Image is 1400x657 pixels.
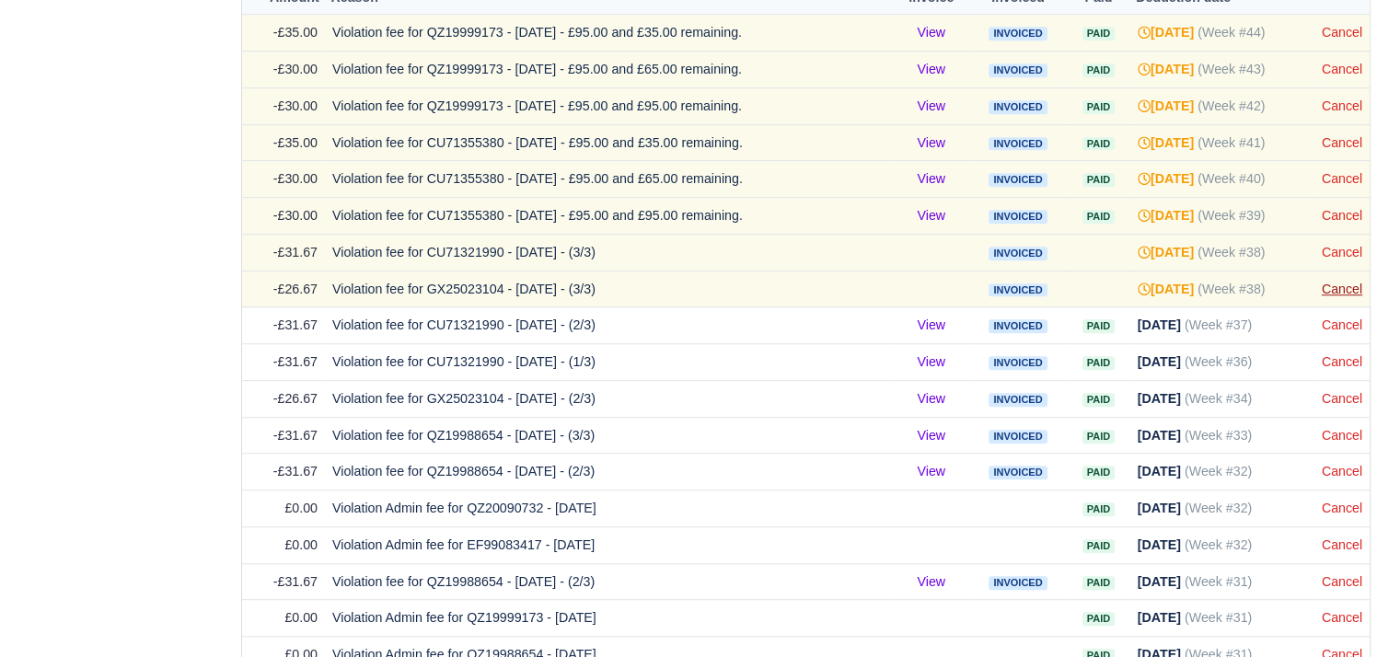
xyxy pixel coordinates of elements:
[989,100,1047,114] span: Invoiced
[1185,354,1252,369] span: (Week #36)
[325,454,893,490] td: Violation fee for QZ19988654 - [DATE] - (2/3)
[917,25,945,40] a: View
[917,464,945,478] a: View
[1198,98,1265,113] span: (Week #42)
[1322,25,1362,40] a: Cancel
[1082,539,1115,553] span: Paid
[1082,137,1115,151] span: Paid
[989,27,1047,40] span: Invoiced
[1322,428,1362,443] a: Cancel
[273,354,318,369] span: -£31.67
[1138,25,1194,40] strong: [DATE]
[325,51,893,87] td: Violation fee for QZ19999173 - [DATE] - £95.00 and £65.00 remaining.
[1198,245,1265,259] span: (Week #38)
[989,63,1047,77] span: Invoiced
[917,171,945,186] a: View
[1185,391,1252,406] span: (Week #34)
[273,317,318,332] span: -£31.67
[1198,135,1265,150] span: (Week #41)
[1322,245,1362,259] a: Cancel
[1185,610,1252,625] span: (Week #31)
[1082,100,1115,114] span: Paid
[1198,62,1265,76] span: (Week #43)
[1138,574,1181,589] strong: [DATE]
[1308,569,1400,657] iframe: Chat Widget
[273,574,318,589] span: -£31.67
[325,380,893,417] td: Violation fee for GX25023104 - [DATE] - (2/3)
[1185,501,1252,515] span: (Week #32)
[1082,502,1115,516] span: Paid
[325,15,893,52] td: Violation fee for QZ19999173 - [DATE] - £95.00 and £35.00 remaining.
[1322,391,1362,406] a: Cancel
[1322,62,1362,76] a: Cancel
[325,124,893,161] td: Violation fee for CU71355380 - [DATE] - £95.00 and £35.00 remaining.
[989,576,1047,590] span: Invoiced
[917,354,945,369] a: View
[1082,63,1115,77] span: Paid
[325,563,893,600] td: Violation fee for QZ19988654 - [DATE] - (2/3)
[1082,173,1115,187] span: Paid
[284,610,318,625] span: £0.00
[1185,428,1252,443] span: (Week #33)
[273,135,318,150] span: -£35.00
[1138,537,1181,552] strong: [DATE]
[1198,171,1265,186] span: (Week #40)
[917,391,945,406] a: View
[917,317,945,332] a: View
[1138,391,1181,406] strong: [DATE]
[1138,501,1181,515] strong: [DATE]
[989,137,1047,151] span: Invoiced
[325,271,893,307] td: Violation fee for GX25023104 - [DATE] - (3/3)
[284,501,318,515] span: £0.00
[989,247,1047,260] span: Invoiced
[989,283,1047,297] span: Invoiced
[325,600,893,637] td: Violation Admin fee for QZ19999173 - [DATE]
[284,537,318,552] span: £0.00
[1322,537,1362,552] a: Cancel
[1185,317,1252,332] span: (Week #37)
[1185,574,1252,589] span: (Week #31)
[917,208,945,223] a: View
[273,464,318,478] span: -£31.67
[917,62,945,76] a: View
[1082,393,1115,407] span: Paid
[1322,501,1362,515] a: Cancel
[1322,135,1362,150] a: Cancel
[1198,282,1265,296] span: (Week #38)
[1322,317,1362,332] a: Cancel
[325,161,893,198] td: Violation fee for CU71355380 - [DATE] - £95.00 and £65.00 remaining.
[273,428,318,443] span: -£31.67
[325,234,893,271] td: Violation fee for CU71321990 - [DATE] - (3/3)
[325,87,893,124] td: Violation fee for QZ19999173 - [DATE] - £95.00 and £95.00 remaining.
[325,526,893,563] td: Violation Admin fee for EF99083417 - [DATE]
[1082,612,1115,626] span: Paid
[1185,464,1252,478] span: (Week #32)
[1322,282,1362,296] a: Cancel
[989,466,1047,479] span: Invoiced
[1082,27,1115,40] span: Paid
[1082,466,1115,479] span: Paid
[1138,245,1194,259] strong: [DATE]
[989,430,1047,444] span: Invoiced
[325,198,893,235] td: Violation fee for CU71355380 - [DATE] - £95.00 and £95.00 remaining.
[1138,428,1181,443] strong: [DATE]
[1138,610,1181,625] strong: [DATE]
[1138,208,1194,223] strong: [DATE]
[273,62,318,76] span: -£30.00
[273,98,318,113] span: -£30.00
[917,428,945,443] a: View
[273,171,318,186] span: -£30.00
[1138,171,1194,186] strong: [DATE]
[1185,537,1252,552] span: (Week #32)
[1082,576,1115,590] span: Paid
[273,282,318,296] span: -£26.67
[1138,282,1194,296] strong: [DATE]
[1198,25,1265,40] span: (Week #44)
[989,173,1047,187] span: Invoiced
[325,344,893,381] td: Violation fee for CU71321990 - [DATE] - (1/3)
[325,417,893,454] td: Violation fee for QZ19988654 - [DATE] - (3/3)
[325,490,893,527] td: Violation Admin fee for QZ20090732 - [DATE]
[273,25,318,40] span: -£35.00
[917,135,945,150] a: View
